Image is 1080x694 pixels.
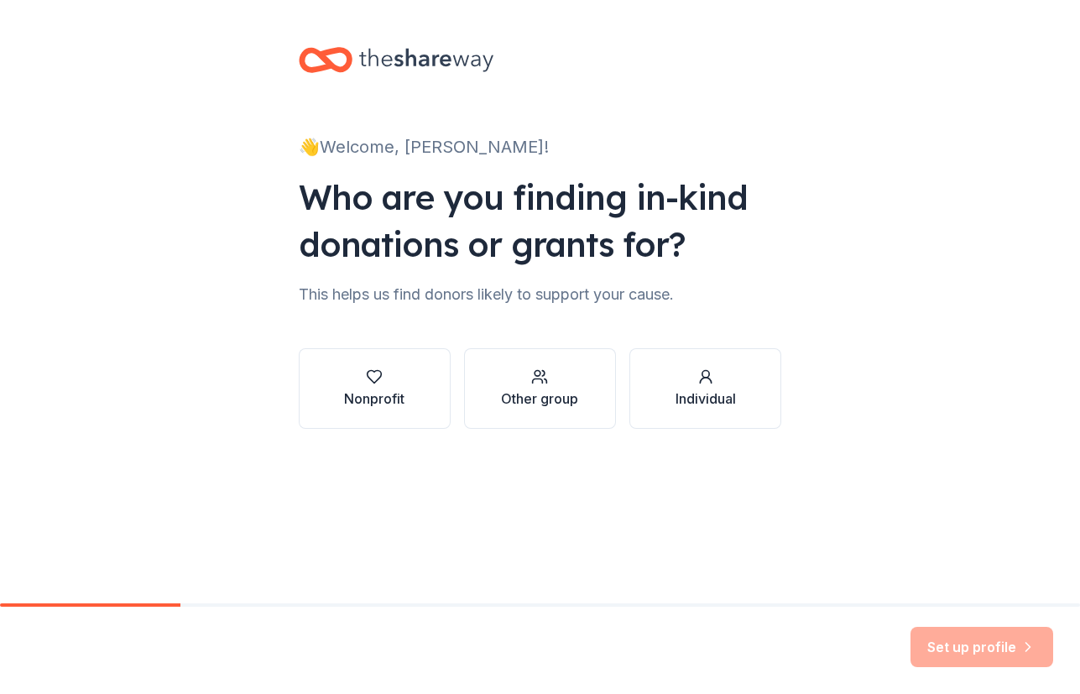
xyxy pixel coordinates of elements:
button: Nonprofit [299,348,451,429]
div: Who are you finding in-kind donations or grants for? [299,174,782,268]
div: This helps us find donors likely to support your cause. [299,281,782,308]
button: Individual [629,348,781,429]
div: Nonprofit [344,389,404,409]
button: Other group [464,348,616,429]
div: Other group [501,389,578,409]
div: 👋 Welcome, [PERSON_NAME]! [299,133,782,160]
div: Individual [676,389,736,409]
